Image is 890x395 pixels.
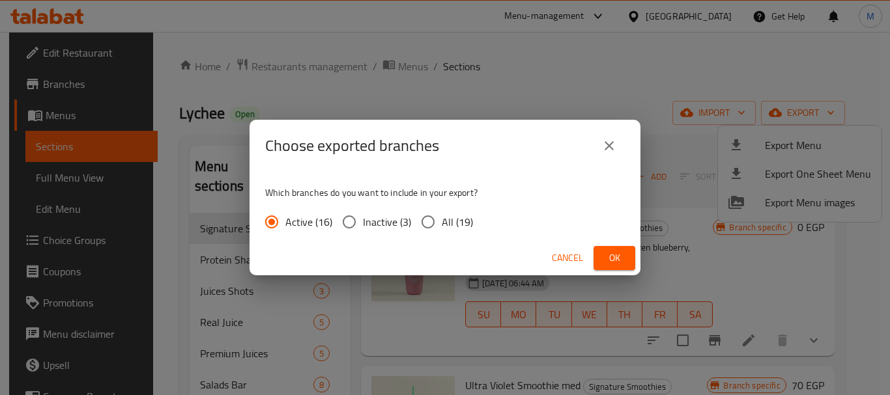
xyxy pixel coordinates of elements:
[265,135,439,156] h2: Choose exported branches
[442,214,473,230] span: All (19)
[285,214,332,230] span: Active (16)
[604,250,625,266] span: Ok
[594,130,625,161] button: close
[363,214,411,230] span: Inactive (3)
[594,246,635,270] button: Ok
[552,250,583,266] span: Cancel
[265,186,625,199] p: Which branches do you want to include in your export?
[547,246,588,270] button: Cancel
